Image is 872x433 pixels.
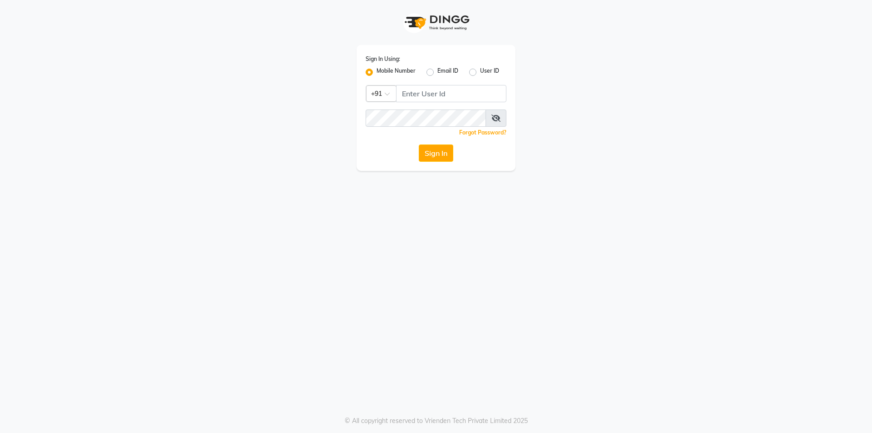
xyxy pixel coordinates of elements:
input: Username [396,85,506,102]
button: Sign In [419,144,453,162]
label: User ID [480,67,499,78]
label: Sign In Using: [366,55,400,63]
a: Forgot Password? [459,129,506,136]
label: Email ID [437,67,458,78]
input: Username [366,109,486,127]
label: Mobile Number [377,67,416,78]
img: logo1.svg [400,9,472,36]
